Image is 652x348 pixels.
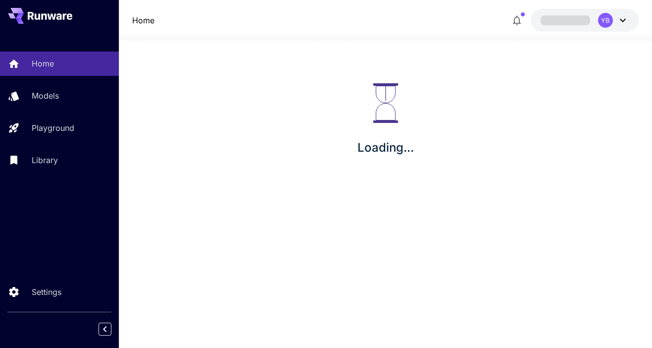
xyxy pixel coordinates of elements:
p: Home [32,58,54,69]
p: Loading... [357,139,414,157]
p: Settings [32,286,61,298]
nav: breadcrumb [132,14,154,26]
div: YB [598,13,613,28]
button: YB [531,9,639,32]
a: Home [132,14,154,26]
button: Collapse sidebar [99,323,111,336]
p: Library [32,154,58,166]
p: Models [32,90,59,102]
div: Collapse sidebar [106,320,119,338]
p: Playground [32,122,74,134]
